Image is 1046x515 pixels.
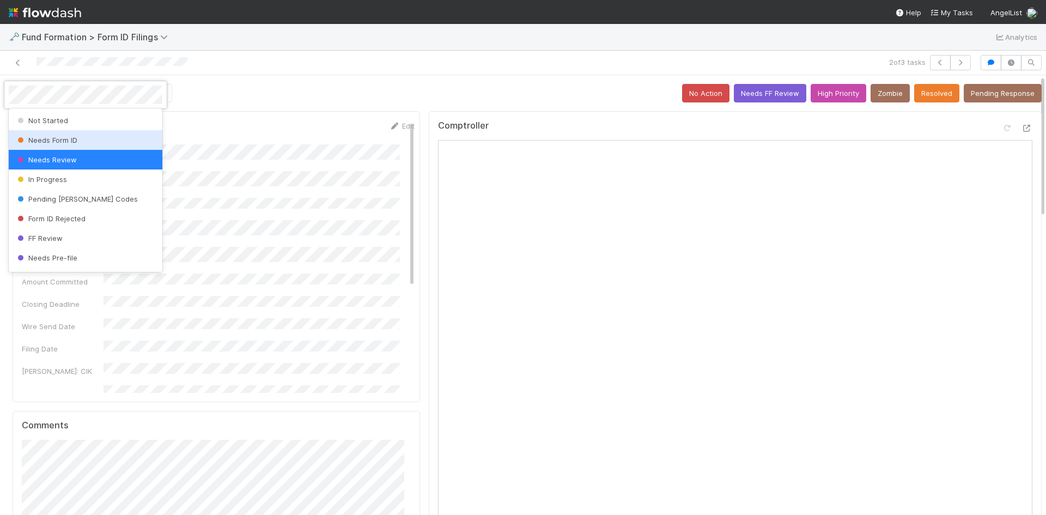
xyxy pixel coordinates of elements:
span: In Progress [15,175,67,184]
span: Form ID Rejected [15,214,86,223]
span: Needs Pre-file [15,253,77,262]
span: Needs Form ID [15,136,77,144]
span: Not Started [15,116,68,125]
span: Pending [PERSON_NAME] Codes [15,195,138,203]
span: FF Review [15,234,63,243]
span: Needs Review [15,155,77,164]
